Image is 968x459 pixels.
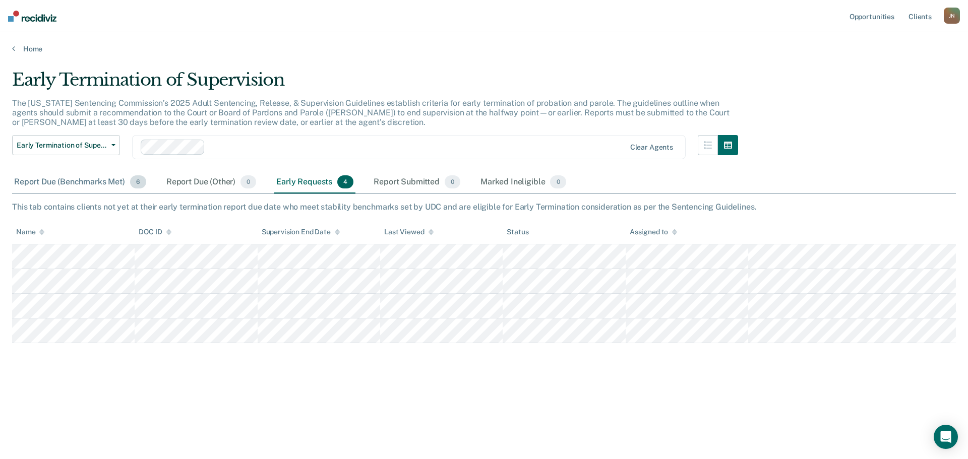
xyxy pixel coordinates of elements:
span: 0 [445,175,460,188]
div: Name [16,228,44,236]
div: Report Submitted0 [372,171,462,193]
div: Last Viewed [384,228,433,236]
span: 4 [337,175,353,188]
img: Recidiviz [8,11,56,22]
span: 0 [240,175,256,188]
button: Early Termination of Supervision [12,135,120,155]
div: Report Due (Other)0 [164,171,258,193]
span: Early Termination of Supervision [17,141,107,150]
p: The [US_STATE] Sentencing Commission’s 2025 Adult Sentencing, Release, & Supervision Guidelines e... [12,98,730,127]
div: Report Due (Benchmarks Met)6 [12,171,148,193]
span: 0 [550,175,566,188]
div: Assigned to [630,228,677,236]
div: Early Requests4 [274,171,355,193]
div: Status [507,228,528,236]
button: JN [944,8,960,24]
div: DOC ID [139,228,171,236]
div: This tab contains clients not yet at their early termination report due date who meet stability b... [12,202,956,212]
div: Early Termination of Supervision [12,70,738,98]
div: Open Intercom Messenger [934,425,958,449]
div: Marked Ineligible0 [478,171,568,193]
div: Clear agents [630,143,673,152]
div: Supervision End Date [262,228,340,236]
a: Home [12,44,956,53]
div: J N [944,8,960,24]
span: 6 [130,175,146,188]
